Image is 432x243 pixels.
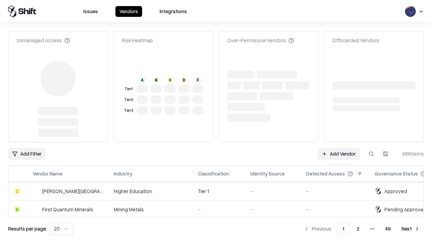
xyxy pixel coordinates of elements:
[123,86,134,92] div: Tier 1
[42,188,103,195] div: [PERSON_NAME][GEOGRAPHIC_DATA]
[250,206,295,213] div: -
[227,37,294,44] div: Over-Permissive Vendors
[114,206,187,213] div: Mining Metals
[195,77,200,83] div: F
[123,108,134,113] div: Tier 3
[33,206,39,213] img: First Quantum Minerals
[198,206,240,213] div: -
[332,37,379,44] div: Offboarded Vendors
[79,6,102,17] button: Issues
[167,77,173,83] div: C
[306,170,345,177] div: Detected Access
[181,77,187,83] div: D
[306,206,364,213] div: -
[17,37,70,44] div: Unmanaged Access
[380,223,396,235] button: 49
[8,225,47,232] p: Results per page:
[156,6,191,17] button: Integrations
[198,170,229,177] div: Classification
[154,77,159,83] div: B
[318,148,360,160] a: Add Vendor
[337,223,350,235] button: 1
[140,77,145,83] div: A
[33,188,39,194] img: Reichman University
[123,97,134,103] div: Tier 2
[351,223,365,235] button: 2
[375,170,418,177] div: Governance Status
[397,150,424,157] div: 966 items
[115,6,142,17] button: Vendors
[42,206,93,213] div: First Quantum Minerals
[250,170,285,177] div: Identity Source
[114,170,132,177] div: Industry
[33,170,62,177] div: Vendor Name
[384,188,407,195] div: Approved
[198,188,240,195] div: Tier 1
[14,206,21,213] div: B
[384,206,424,213] div: Pending Approval
[114,188,187,195] div: Higher Education
[398,223,424,235] button: Next
[14,188,21,194] div: C
[250,188,295,195] div: -
[122,37,153,44] div: Risk Heatmap
[306,188,364,195] div: -
[8,148,46,160] button: Add Filter
[300,223,424,235] nav: pagination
